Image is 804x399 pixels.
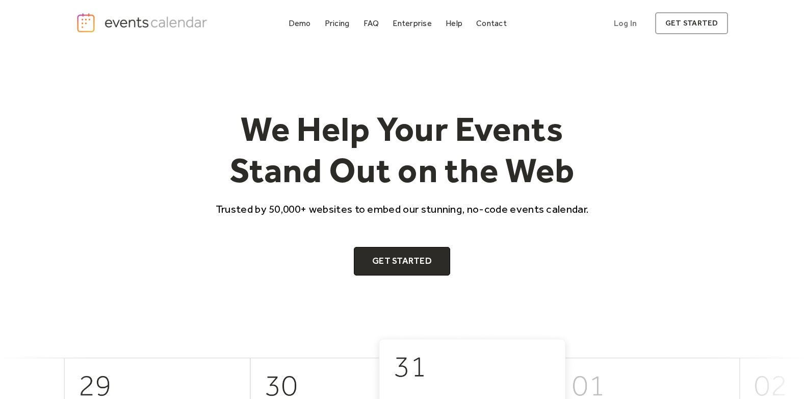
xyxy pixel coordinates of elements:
a: FAQ [359,16,383,30]
div: Demo [289,20,311,26]
a: Help [442,16,466,30]
div: Contact [476,20,507,26]
h1: We Help Your Events Stand Out on the Web [206,108,598,191]
a: Contact [472,16,511,30]
a: Log In [604,12,647,34]
a: Enterprise [388,16,435,30]
a: Demo [284,16,315,30]
p: Trusted by 50,000+ websites to embed our stunning, no-code events calendar. [206,202,598,216]
a: Get Started [354,247,450,276]
div: Pricing [325,20,350,26]
a: Pricing [321,16,354,30]
a: get started [655,12,728,34]
div: Enterprise [393,20,431,26]
div: Help [446,20,462,26]
div: FAQ [364,20,379,26]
